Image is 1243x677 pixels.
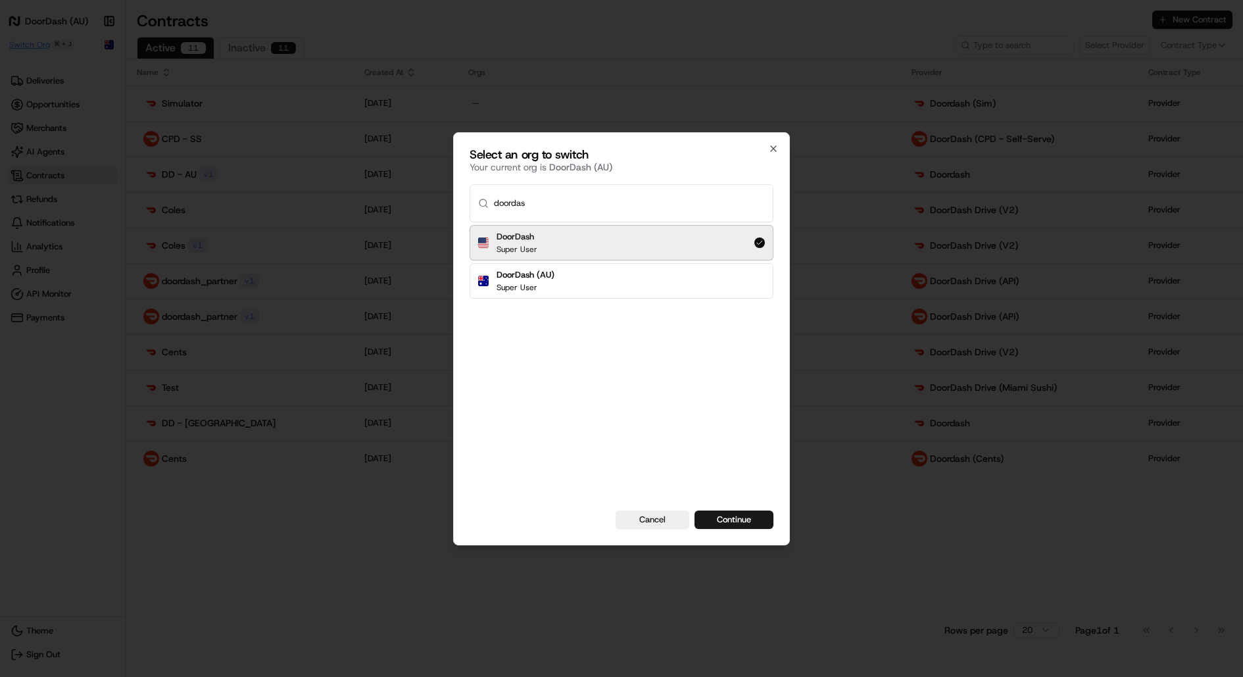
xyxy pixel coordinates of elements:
h2: Select an org to switch [470,149,773,161]
input: Type to search... [494,185,765,222]
h2: DoorDash [497,231,537,243]
button: Continue [695,511,773,529]
button: Cancel [616,511,689,529]
h2: DoorDash (AU) [497,269,554,281]
p: Super User [497,244,537,255]
img: Flag of au [478,276,489,286]
p: Your current org is [470,161,773,174]
p: Super User [497,282,554,293]
span: DoorDash (AU) [549,161,612,173]
div: Suggestions [470,222,773,301]
img: Flag of us [478,238,489,248]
